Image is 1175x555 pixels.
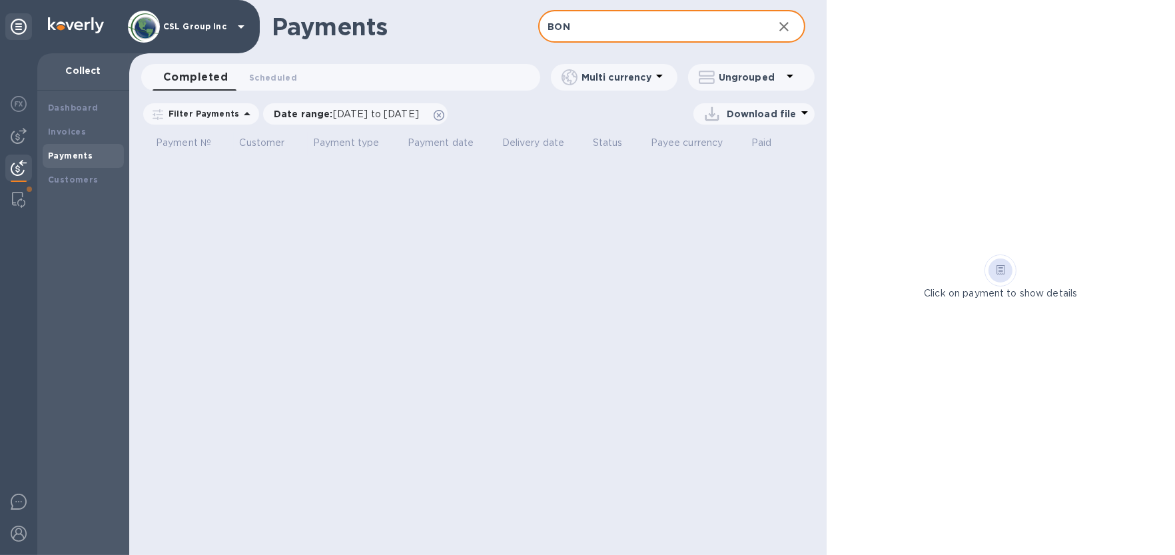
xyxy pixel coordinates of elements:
[582,71,651,84] p: Multi currency
[719,71,782,84] p: Ungrouped
[593,136,640,150] span: Status
[249,71,297,85] span: Scheduled
[502,136,565,150] p: Delivery date
[239,136,284,150] p: Customer
[156,136,228,150] span: Payment №
[11,96,27,112] img: Foreign exchange
[48,64,119,77] p: Collect
[263,103,448,125] div: Date range:[DATE] to [DATE]
[48,127,86,137] b: Invoices
[727,107,797,121] p: Download file
[272,13,538,41] h1: Payments
[48,103,99,113] b: Dashboard
[751,136,772,150] p: Paid
[163,22,230,31] p: CSL Group Inc
[48,17,104,33] img: Logo
[163,68,228,87] span: Completed
[274,107,426,121] p: Date range :
[48,175,99,185] b: Customers
[593,136,623,150] p: Status
[502,136,582,150] span: Delivery date
[751,136,789,150] span: Paid
[651,136,723,150] p: Payee currency
[5,13,32,40] div: Unpin categories
[239,136,302,150] span: Customer
[333,109,419,119] span: [DATE] to [DATE]
[924,286,1077,300] p: Click on payment to show details
[408,136,474,150] p: Payment date
[313,136,397,150] span: Payment type
[651,136,741,150] span: Payee currency
[408,136,492,150] span: Payment date
[156,136,211,150] p: Payment №
[163,108,239,119] p: Filter Payments
[48,151,93,161] b: Payments
[313,136,380,150] p: Payment type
